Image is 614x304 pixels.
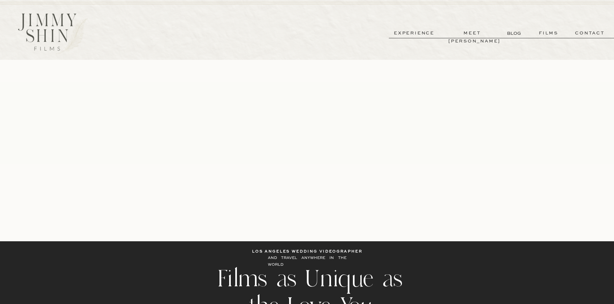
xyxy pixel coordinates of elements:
[252,250,362,253] b: los angeles wedding videographer
[448,29,496,37] a: meet [PERSON_NAME]
[390,29,438,37] a: experience
[507,30,521,36] a: BLOG
[533,29,564,37] a: films
[567,29,613,37] a: contact
[268,255,346,262] p: AND TRAVEL ANYWHERE IN THE WORLD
